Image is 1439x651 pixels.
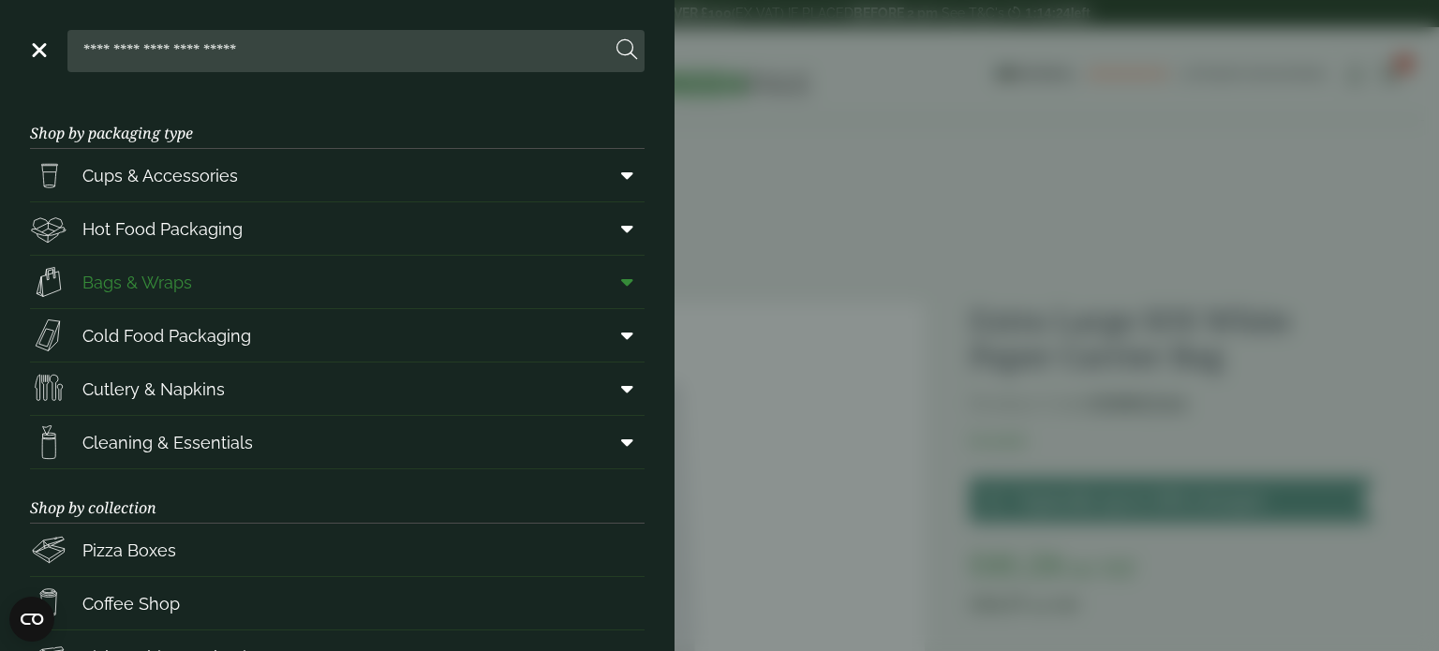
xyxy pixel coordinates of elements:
a: Bags & Wraps [30,256,645,308]
span: Coffee Shop [82,591,180,616]
span: Cups & Accessories [82,163,238,188]
a: Cutlery & Napkins [30,362,645,415]
a: Cleaning & Essentials [30,416,645,468]
span: Bags & Wraps [82,270,192,295]
img: Sandwich_box.svg [30,317,67,354]
img: Pizza_boxes.svg [30,531,67,569]
img: Cutlery.svg [30,370,67,407]
span: Cold Food Packaging [82,323,251,348]
span: Cleaning & Essentials [82,430,253,455]
img: open-wipe.svg [30,423,67,461]
a: Hot Food Packaging [30,202,645,255]
span: Cutlery & Napkins [82,377,225,402]
h3: Shop by packaging type [30,95,645,149]
a: Coffee Shop [30,577,645,629]
a: Pizza Boxes [30,524,645,576]
img: Paper_carriers.svg [30,263,67,301]
img: Deli_box.svg [30,210,67,247]
a: Cold Food Packaging [30,309,645,362]
h3: Shop by collection [30,469,645,524]
a: Cups & Accessories [30,149,645,201]
img: PintNhalf_cup.svg [30,156,67,194]
button: Open CMP widget [9,597,54,642]
span: Pizza Boxes [82,538,176,563]
img: HotDrink_paperCup.svg [30,584,67,622]
span: Hot Food Packaging [82,216,243,242]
